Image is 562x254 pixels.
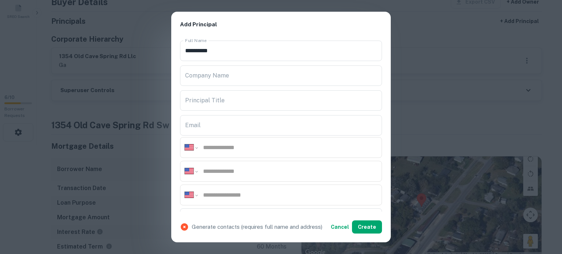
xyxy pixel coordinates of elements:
button: Cancel [328,220,352,234]
h2: Add Principal [171,12,391,38]
iframe: Chat Widget [525,196,562,231]
label: Full Name [185,37,207,43]
p: Generate contacts (requires full name and address) [192,223,322,231]
button: Create [352,220,382,234]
